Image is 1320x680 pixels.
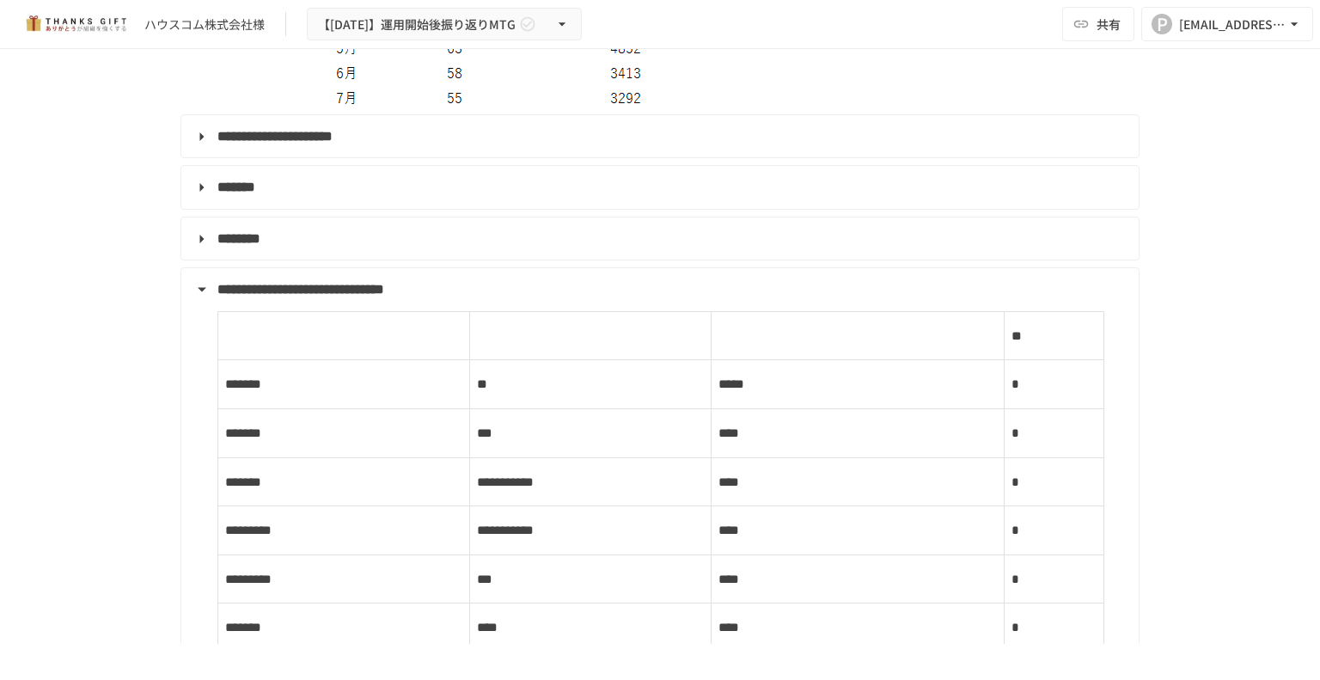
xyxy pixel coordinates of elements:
[1062,7,1134,41] button: 共有
[318,14,516,35] span: 【[DATE]】運用開始後振り返りMTG
[1152,14,1172,34] div: P
[1141,7,1313,41] button: P[EMAIL_ADDRESS][DOMAIN_NAME]
[144,15,265,34] div: ハウスコム株式会社様
[1179,14,1286,35] div: [EMAIL_ADDRESS][DOMAIN_NAME]
[21,10,131,38] img: mMP1OxWUAhQbsRWCurg7vIHe5HqDpP7qZo7fRoNLXQh
[307,8,582,41] button: 【[DATE]】運用開始後振り返りMTG
[1097,15,1121,34] span: 共有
